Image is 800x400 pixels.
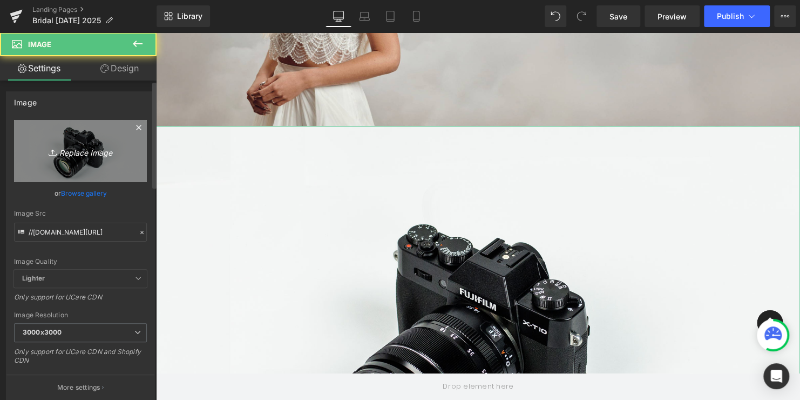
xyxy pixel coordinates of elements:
[157,5,210,27] a: New Library
[571,5,592,27] button: Redo
[351,5,377,27] a: Laptop
[14,92,37,107] div: Image
[717,12,744,21] span: Publish
[80,56,159,81] a: Design
[14,210,147,217] div: Image Src
[403,5,429,27] a: Mobile
[14,258,147,265] div: Image Quality
[377,5,403,27] a: Tablet
[6,375,154,400] button: More settings
[37,144,124,158] i: Replace Image
[14,223,147,242] input: Link
[22,274,45,282] b: Lighter
[704,5,770,27] button: Publish
[545,5,566,27] button: Undo
[28,40,51,49] span: Image
[14,311,147,319] div: Image Resolution
[61,184,107,203] a: Browse gallery
[177,11,202,21] span: Library
[23,328,62,336] b: 3000x3000
[657,11,687,22] span: Preview
[57,383,100,392] p: More settings
[774,5,796,27] button: More
[14,188,147,199] div: or
[14,348,147,372] div: Only support for UCare CDN and Shopify CDN
[14,293,147,309] div: Only support for UCare CDN
[609,11,627,22] span: Save
[32,16,101,25] span: Bridal [DATE] 2025
[763,363,789,389] div: Open Intercom Messenger
[326,5,351,27] a: Desktop
[32,5,157,14] a: Landing Pages
[645,5,700,27] a: Preview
